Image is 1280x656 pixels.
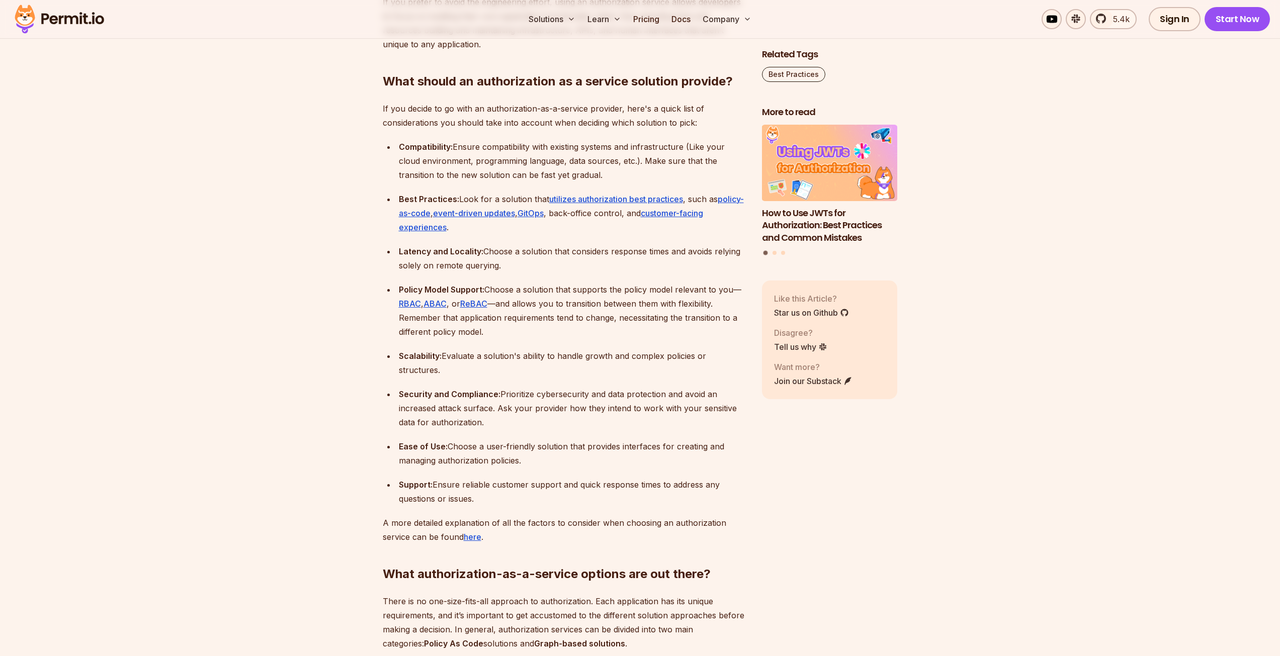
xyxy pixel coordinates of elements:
[667,9,695,29] a: Docs
[1149,7,1201,31] a: Sign In
[399,478,746,506] div: Ensure reliable customer support and quick response times to address any questions or issues.
[774,292,849,304] p: Like this Article?
[762,67,825,82] a: Best Practices
[399,194,744,218] a: policy-as-code
[525,9,579,29] button: Solutions
[583,9,625,29] button: Learn
[762,207,898,244] h3: How to Use JWTs for Authorization: Best Practices and Common Mistakes
[383,33,746,89] h2: What should an authorization as a service solution provide?
[699,9,755,29] button: Company
[399,208,703,232] a: customer-facing experiences
[1107,13,1130,25] span: 5.4k
[781,250,785,254] button: Go to slide 3
[460,299,487,309] a: ReBAC
[399,192,746,234] div: Look for a solution that , such as , , , back-office control, and .
[399,283,746,339] div: Choose a solution that supports the policy model relevant to you— , , or —and allows you to trans...
[399,349,746,377] div: Evaluate a solution's ability to handle growth and complex policies or structures.
[399,299,421,309] a: RBAC
[549,194,683,204] a: utilizes authorization best practices
[399,140,746,182] div: Ensure compatibility with existing systems and infrastructure (Like your cloud environment, progr...
[424,638,483,648] strong: Policy As Code
[399,389,500,399] strong: Security and Compliance:
[464,532,481,542] a: here
[383,594,746,650] p: There is no one-size-fits-all approach to authorization. Each application has its unique requirem...
[399,480,433,490] strong: Support:
[774,340,827,352] a: Tell us why
[518,208,544,218] a: GitOps
[1205,7,1270,31] a: Start Now
[383,526,746,582] h2: What authorization-as-a-service options are out there?
[763,250,768,255] button: Go to slide 1
[629,9,663,29] a: Pricing
[433,208,515,218] a: event-driven updates
[773,250,777,254] button: Go to slide 2
[399,441,448,451] strong: Ease of Use:
[1090,9,1137,29] a: 5.4k
[762,125,898,201] img: How to Use JWTs for Authorization: Best Practices and Common Mistakes
[399,244,746,272] div: Choose a solution that considers response times and avoids relying solely on remote querying.
[399,142,453,152] strong: Compatibility:
[762,125,898,244] li: 1 of 3
[774,374,852,387] a: Join our Substack
[399,439,746,467] div: Choose a user-friendly solution that provides interfaces for creating and managing authorization ...
[762,125,898,256] div: Posts
[10,2,109,36] img: Permit logo
[762,48,898,61] h2: Related Tags
[774,326,827,338] p: Disagree?
[383,516,746,544] p: A more detailed explanation of all the factors to consider when choosing an authorization service...
[399,351,442,361] strong: Scalability:
[399,285,484,295] strong: Policy Model Support:
[383,102,746,130] p: If you decide to go with an authorization-as-a-service provider, here's a quick list of considera...
[774,306,849,318] a: Star us on Github
[534,638,625,648] strong: Graph-based solutions
[399,246,483,256] strong: Latency and Locality:
[399,387,746,429] div: Prioritize cybersecurity and data protection and avoid an increased attack surface. Ask your prov...
[774,360,852,372] p: Want more?
[423,299,447,309] a: ABAC
[399,194,459,204] strong: Best Practices:
[762,125,898,244] a: How to Use JWTs for Authorization: Best Practices and Common MistakesHow to Use JWTs for Authoriz...
[762,106,898,119] h2: More to read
